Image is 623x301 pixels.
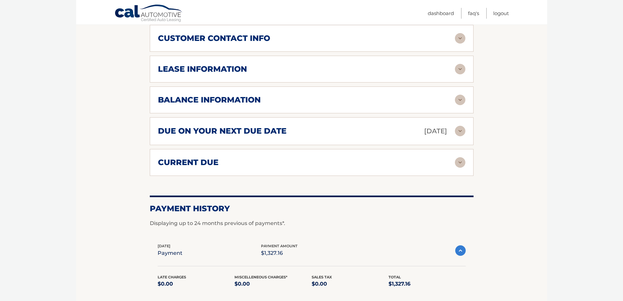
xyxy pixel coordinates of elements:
[150,204,474,214] h2: Payment History
[158,275,186,279] span: Late Charges
[455,245,466,256] img: accordion-active.svg
[114,4,183,23] a: Cal Automotive
[158,64,247,74] h2: lease information
[424,125,447,137] p: [DATE]
[150,219,474,227] p: Displaying up to 24 months previous of payments*.
[158,158,218,167] h2: current due
[428,8,454,19] a: Dashboard
[261,249,298,258] p: $1,327.16
[468,8,479,19] a: FAQ's
[455,126,465,136] img: accordion-rest.svg
[312,279,389,289] p: $0.00
[158,126,286,136] h2: due on your next due date
[312,275,332,279] span: Sales Tax
[389,275,401,279] span: Total
[158,33,270,43] h2: customer contact info
[455,157,465,168] img: accordion-rest.svg
[493,8,509,19] a: Logout
[158,249,182,258] p: payment
[234,279,312,289] p: $0.00
[261,244,298,248] span: payment amount
[455,95,465,105] img: accordion-rest.svg
[234,275,287,279] span: Miscelleneous Charges*
[389,279,466,289] p: $1,327.16
[158,244,170,248] span: [DATE]
[455,64,465,74] img: accordion-rest.svg
[158,95,261,105] h2: balance information
[455,33,465,44] img: accordion-rest.svg
[158,279,235,289] p: $0.00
